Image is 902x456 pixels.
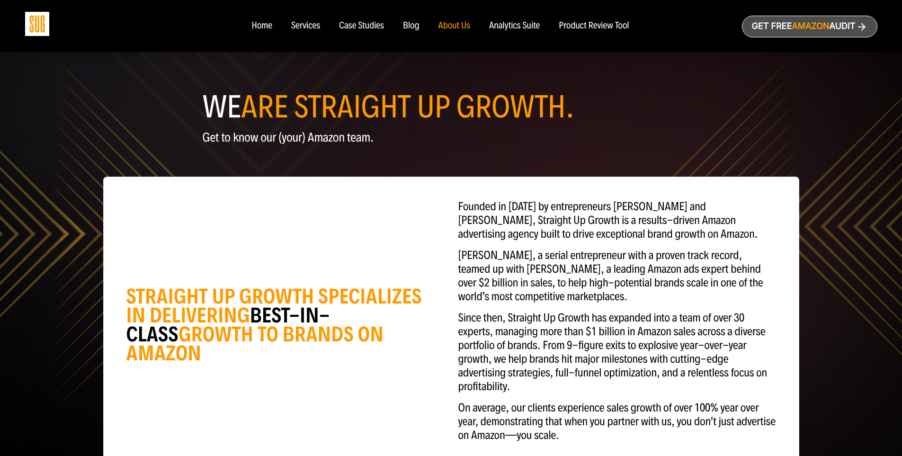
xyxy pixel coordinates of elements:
[458,249,776,304] p: [PERSON_NAME], a serial entrepreneur with a proven track record, teamed up with [PERSON_NAME], a ...
[742,16,877,37] a: Get freeAmazonAudit
[241,88,574,126] span: ARE STRAIGHT UP GROWTH.
[126,303,330,347] span: BEST-IN-CLASS
[403,21,420,31] a: Blog
[458,401,776,442] p: On average, our clients experience sales growth of over 100% year over year, demonstrating that w...
[339,21,384,31] a: Case Studies
[251,21,272,31] a: Home
[458,311,776,393] p: Since then, Straight Up Growth has expanded into a team of over 30 experts, managing more than $1...
[203,93,700,121] h1: WE
[792,21,829,31] span: Amazon
[458,200,776,241] p: Founded in [DATE] by entrepreneurs [PERSON_NAME] and [PERSON_NAME], Straight Up Growth is a resul...
[291,21,320,31] a: Services
[25,12,49,36] img: Sug
[489,21,540,31] a: Analytics Suite
[203,131,700,144] p: Get to know our (your) Amazon team.
[559,21,629,31] a: Product Review Tool
[438,21,471,31] a: About Us
[126,287,444,363] div: STRAIGHT UP GROWTH SPECIALIZES IN DELIVERING GROWTH TO BRANDS ON AMAZON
